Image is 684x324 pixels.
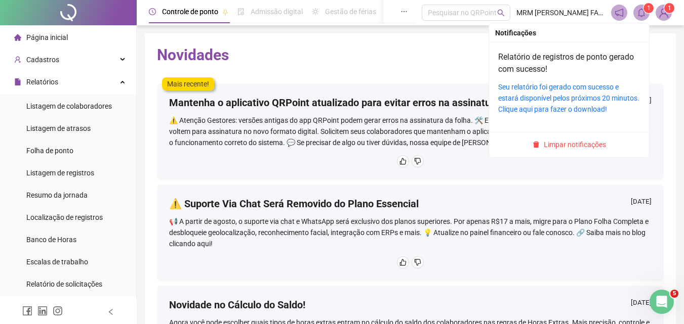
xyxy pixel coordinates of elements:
[615,8,624,17] span: notification
[14,34,21,41] span: home
[656,5,671,20] img: 2823
[670,290,678,298] span: 5
[251,8,303,16] span: Admissão digital
[399,259,407,266] span: like
[162,8,218,16] span: Controle de ponto
[14,78,21,85] span: file
[26,102,112,110] span: Listagem de colaboradores
[664,3,674,13] sup: Atualize o seu contato no menu Meus Dados
[162,77,214,90] label: Mais recente!
[26,191,88,199] span: Resumo da jornada
[53,306,63,316] span: instagram
[14,56,21,63] span: user-add
[26,147,73,155] span: Folha de ponto
[400,8,408,15] span: ellipsis
[26,280,102,288] span: Relatório de solicitações
[169,115,652,148] div: ⚠️ Atenção Gestores: versões antigas do app QRPoint podem gerar erros na assinatura da folha. 🛠️ ...
[529,138,610,151] button: Limpar notificações
[26,169,94,177] span: Listagem de registros
[533,141,540,148] span: delete
[157,45,664,65] h2: Novidades
[169,216,652,249] div: 📢 A partir de agosto, o suporte via chat e WhatsApp será exclusivo dos planos superiores. Por ape...
[650,290,674,314] iframe: Intercom live chat
[107,308,114,315] span: left
[237,8,245,15] span: file-done
[399,158,407,165] span: like
[668,5,671,12] span: 1
[169,96,541,110] h4: Mantenha o aplicativo QRPoint atualizado para evitar erros na assinatura da folha!
[169,197,419,211] h4: ⚠️ Suporte Via Chat Será Removido do Plano Essencial
[222,9,228,15] span: pushpin
[37,306,48,316] span: linkedin
[495,27,643,38] div: Notificações
[497,9,505,17] span: search
[312,8,319,15] span: sun
[169,298,305,312] h4: Novidade no Cálculo do Saldo!
[26,124,91,132] span: Listagem de atrasos
[22,306,32,316] span: facebook
[26,33,68,41] span: Página inicial
[516,7,605,18] span: MRM [PERSON_NAME] FACUNDES TRANSPORTES EPP
[498,52,634,74] a: Relatório de registros de ponto gerado com sucesso!
[414,158,421,165] span: dislike
[26,258,88,266] span: Escalas de trabalho
[637,8,646,17] span: bell
[325,8,376,16] span: Gestão de férias
[498,83,639,113] a: Seu relatório foi gerado com sucesso e estará disponível pelos próximos 20 minutos. Clique aqui p...
[414,259,421,266] span: dislike
[26,236,76,244] span: Banco de Horas
[647,5,651,12] span: 1
[544,139,606,150] span: Limpar notificações
[631,197,652,209] div: [DATE]
[26,78,58,86] span: Relatórios
[26,213,103,221] span: Localização de registros
[631,298,652,310] div: [DATE]
[643,3,654,13] sup: 1
[26,56,59,64] span: Cadastros
[149,8,156,15] span: clock-circle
